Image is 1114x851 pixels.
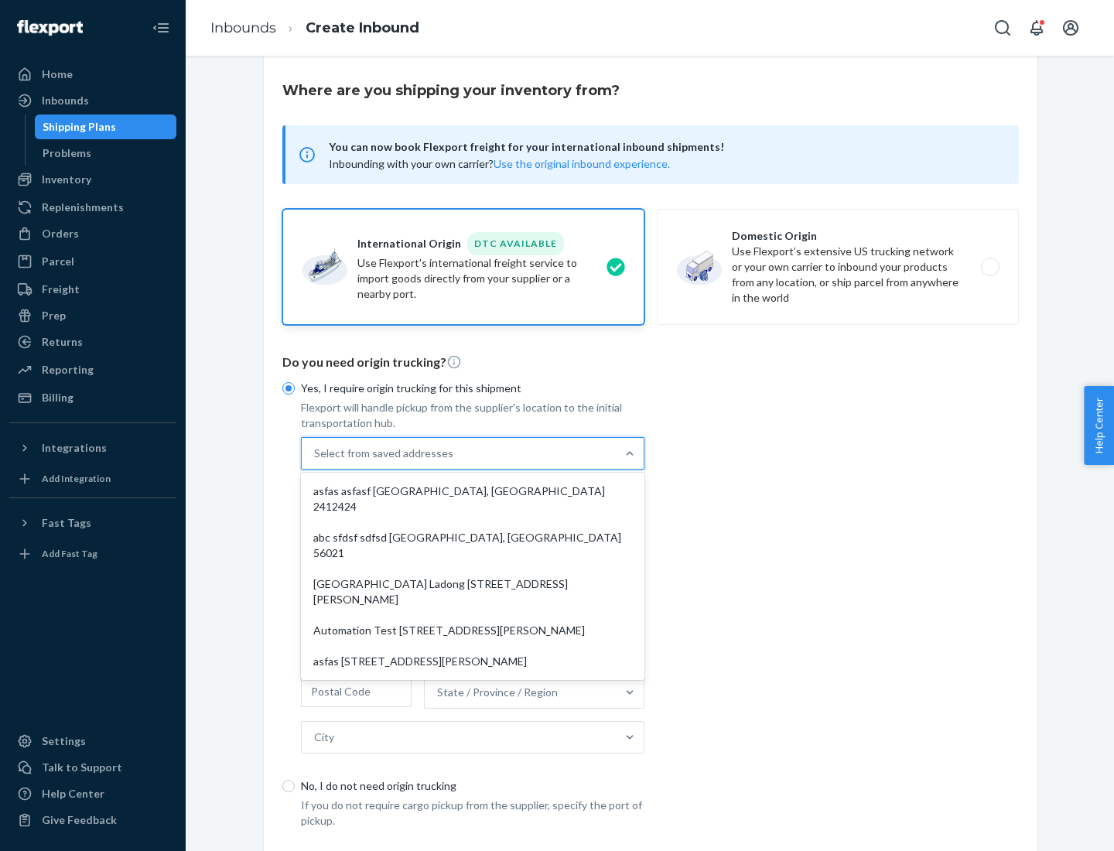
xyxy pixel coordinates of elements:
[9,62,176,87] a: Home
[42,334,83,350] div: Returns
[9,330,176,354] a: Returns
[42,308,66,323] div: Prep
[35,114,177,139] a: Shipping Plans
[43,119,116,135] div: Shipping Plans
[301,740,644,756] p: No, I do not need origin trucking
[9,167,176,192] a: Inventory
[9,195,176,220] a: Replenishments
[9,467,176,491] a: Add Integration
[9,436,176,460] button: Integrations
[210,19,276,36] a: Inbounds
[42,254,74,269] div: Parcel
[304,484,641,531] div: abc sfdsf sdfsd [GEOGRAPHIC_DATA], [GEOGRAPHIC_DATA] 56021
[9,755,176,780] a: Talk to Support
[329,119,670,132] span: Inbounding with your own carrier?
[42,786,104,801] div: Help Center
[301,760,644,791] p: If you do not require cargo pickup from the supplier, specify the port of pickup.
[9,357,176,382] a: Reporting
[304,531,641,577] div: [GEOGRAPHIC_DATA] Ladong [STREET_ADDRESS][PERSON_NAME]
[17,20,83,36] img: Flexport logo
[35,141,177,166] a: Problems
[9,221,176,246] a: Orders
[145,12,176,43] button: Close Navigation
[9,542,176,566] a: Add Fast Tag
[42,812,117,828] div: Give Feedback
[42,472,111,485] div: Add Integration
[304,608,641,639] div: asfas [STREET_ADDRESS][PERSON_NAME]
[9,277,176,302] a: Freight
[1084,386,1114,465] button: Help Center
[301,343,644,358] p: Yes, I require origin trucking for this shipment
[9,729,176,754] a: Settings
[42,226,79,241] div: Orders
[198,5,432,51] ol: breadcrumbs
[9,511,176,535] button: Fast Tags
[42,172,91,187] div: Inventory
[42,362,94,378] div: Reporting
[42,515,91,531] div: Fast Tags
[282,742,295,754] input: No, I do not need origin trucking
[437,647,558,662] div: State / Province / Region
[1055,12,1086,43] button: Open account menu
[494,118,670,134] button: Use the original inbound experience.
[9,88,176,113] a: Inbounds
[304,438,641,484] div: asfas asfasf [GEOGRAPHIC_DATA], [GEOGRAPHIC_DATA] 2412424
[314,692,334,707] div: City
[9,249,176,274] a: Parcel
[329,100,1000,118] span: You can now book Flexport freight for your international inbound shipments!
[9,385,176,410] a: Billing
[1021,12,1052,43] button: Open notifications
[314,408,453,423] div: Select from saved addresses
[42,733,86,749] div: Settings
[301,362,644,393] p: Flexport will handle pickup from the supplier's location to the initial transportation hub.
[42,67,73,82] div: Home
[42,547,97,560] div: Add Fast Tag
[42,93,89,108] div: Inbounds
[42,282,80,297] div: Freight
[9,303,176,328] a: Prep
[987,12,1018,43] button: Open Search Box
[43,145,91,161] div: Problems
[9,808,176,832] button: Give Feedback
[42,200,124,215] div: Replenishments
[306,19,419,36] a: Create Inbound
[42,440,107,456] div: Integrations
[282,316,1019,333] p: Do you need origin trucking?
[42,390,73,405] div: Billing
[304,577,641,608] div: Automation Test [STREET_ADDRESS][PERSON_NAME]
[9,781,176,806] a: Help Center
[301,638,412,669] input: Postal Code
[42,760,122,775] div: Talk to Support
[282,344,295,357] input: Yes, I require origin trucking for this shipment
